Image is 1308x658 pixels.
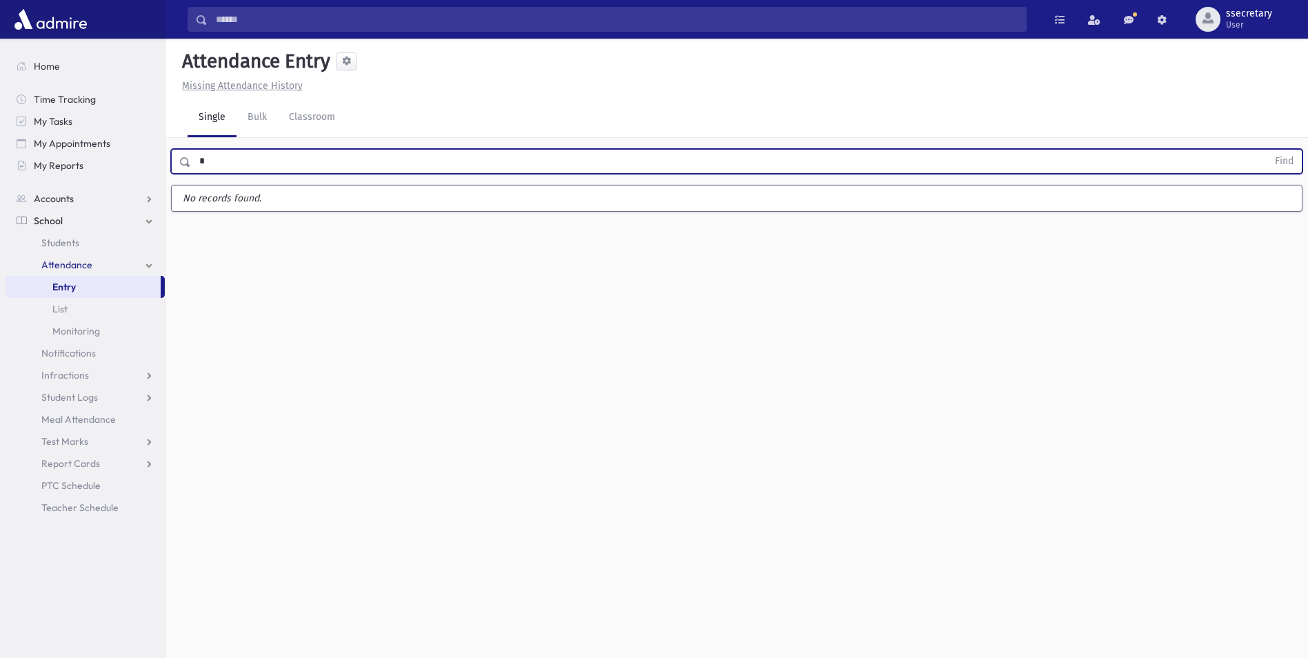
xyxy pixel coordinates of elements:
a: Test Marks [6,430,165,452]
span: Test Marks [41,435,88,448]
a: Infractions [6,364,165,386]
a: Teacher Schedule [6,497,165,519]
span: PTC Schedule [41,479,101,492]
span: Student Logs [41,391,98,403]
span: Meal Attendance [41,413,116,426]
span: Time Tracking [34,93,96,106]
a: Classroom [278,99,346,137]
a: My Reports [6,154,165,177]
span: My Appointments [34,137,110,150]
a: Student Logs [6,386,165,408]
span: School [34,215,63,227]
a: Accounts [6,188,165,210]
span: Attendance [41,259,92,271]
span: Report Cards [41,457,100,470]
a: List [6,298,165,320]
button: Find [1267,150,1302,173]
a: Single [188,99,237,137]
span: My Tasks [34,115,72,128]
span: Home [34,60,60,72]
a: Home [6,55,165,77]
a: Missing Attendance History [177,80,303,92]
span: Students [41,237,79,249]
input: Search [208,7,1026,32]
a: Monitoring [6,320,165,342]
a: School [6,210,165,232]
span: Entry [52,281,76,293]
a: Bulk [237,99,278,137]
span: ssecretary [1226,8,1272,19]
a: PTC Schedule [6,475,165,497]
span: Notifications [41,347,96,359]
span: User [1226,19,1272,30]
span: Monitoring [52,325,100,337]
span: Teacher Schedule [41,501,119,514]
span: Infractions [41,369,89,381]
a: Entry [6,276,161,298]
span: My Reports [34,159,83,172]
a: My Appointments [6,132,165,154]
a: Time Tracking [6,88,165,110]
a: My Tasks [6,110,165,132]
a: Report Cards [6,452,165,475]
a: Students [6,232,165,254]
a: Meal Attendance [6,408,165,430]
span: List [52,303,68,315]
h5: Attendance Entry [177,50,330,73]
a: Attendance [6,254,165,276]
img: AdmirePro [11,6,90,33]
a: Notifications [6,342,165,364]
label: No records found. [172,186,1302,211]
span: Accounts [34,192,74,205]
u: Missing Attendance History [182,80,303,92]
